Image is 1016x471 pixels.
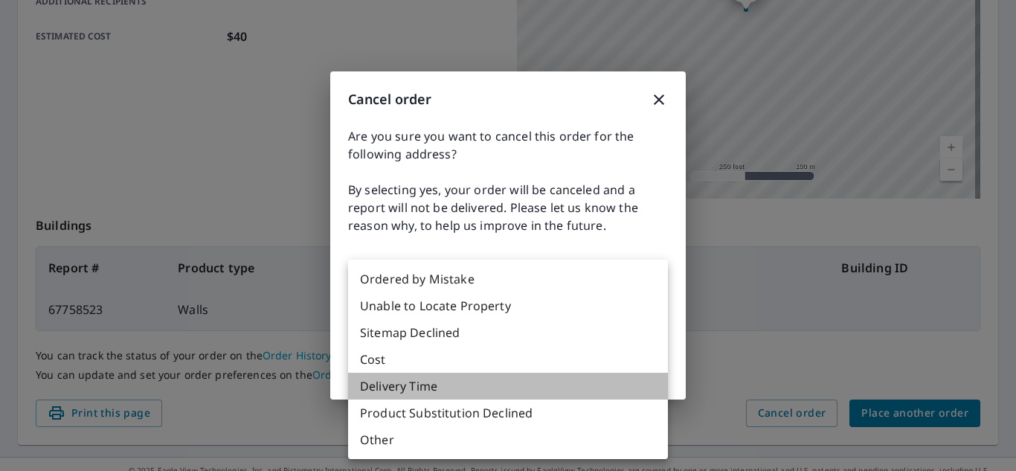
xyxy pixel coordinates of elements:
[348,426,668,453] li: Other
[348,373,668,400] li: Delivery Time
[348,400,668,426] li: Product Substitution Declined
[348,292,668,319] li: Unable to Locate Property
[348,346,668,373] li: Cost
[348,319,668,346] li: Sitemap Declined
[348,266,668,292] li: Ordered by Mistake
